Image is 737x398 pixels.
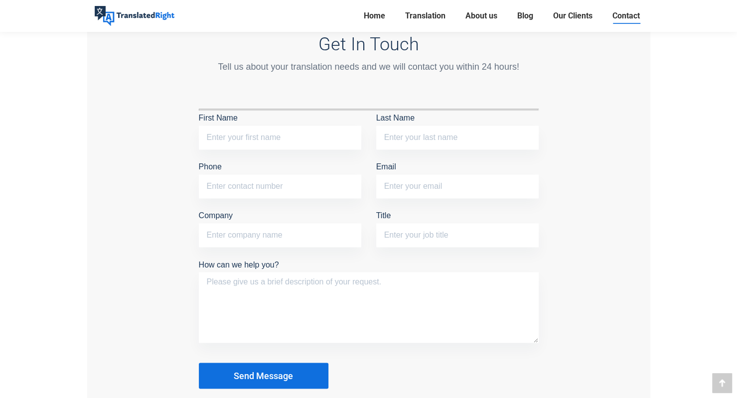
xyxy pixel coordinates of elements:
input: Title [376,223,539,247]
span: About us [465,11,497,21]
span: Home [364,11,385,21]
label: Phone [199,162,361,190]
a: Translation [402,9,448,23]
input: Last Name [376,126,539,149]
a: Our Clients [550,9,595,23]
textarea: How can we help you? [199,272,539,343]
span: Our Clients [553,11,592,21]
label: Company [199,211,361,239]
span: Send Message [234,371,293,381]
a: About us [462,9,500,23]
span: Contact [612,11,640,21]
label: Email [376,162,539,190]
a: Blog [514,9,536,23]
h3: Get In Touch [199,34,539,55]
form: Contact form [199,109,539,389]
div: Tell us about your translation needs and we will contact you within 24 hours! [199,60,539,74]
label: First Name [199,114,361,141]
label: How can we help you? [199,260,539,283]
input: Company [199,223,361,247]
label: Last Name [376,114,539,141]
button: Send Message [199,363,328,389]
a: Home [361,9,388,23]
span: Translation [405,11,445,21]
input: Phone [199,174,361,198]
input: First Name [199,126,361,149]
span: Blog [517,11,533,21]
a: Contact [609,9,643,23]
input: Email [376,174,539,198]
label: Title [376,211,539,239]
img: Translated Right [95,6,174,26]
